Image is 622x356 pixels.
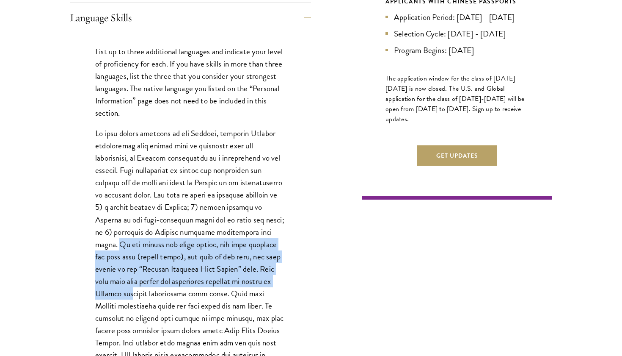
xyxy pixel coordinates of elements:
[385,11,528,23] li: Application Period: [DATE] - [DATE]
[385,73,525,124] span: The application window for the class of [DATE]-[DATE] is now closed. The U.S. and Global applicat...
[385,44,528,56] li: Program Begins: [DATE]
[95,45,286,119] p: List up to three additional languages and indicate your level of proficiency for each. If you hav...
[70,8,311,28] button: Language Skills
[417,145,497,166] button: Get Updates
[385,28,528,40] li: Selection Cycle: [DATE] - [DATE]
